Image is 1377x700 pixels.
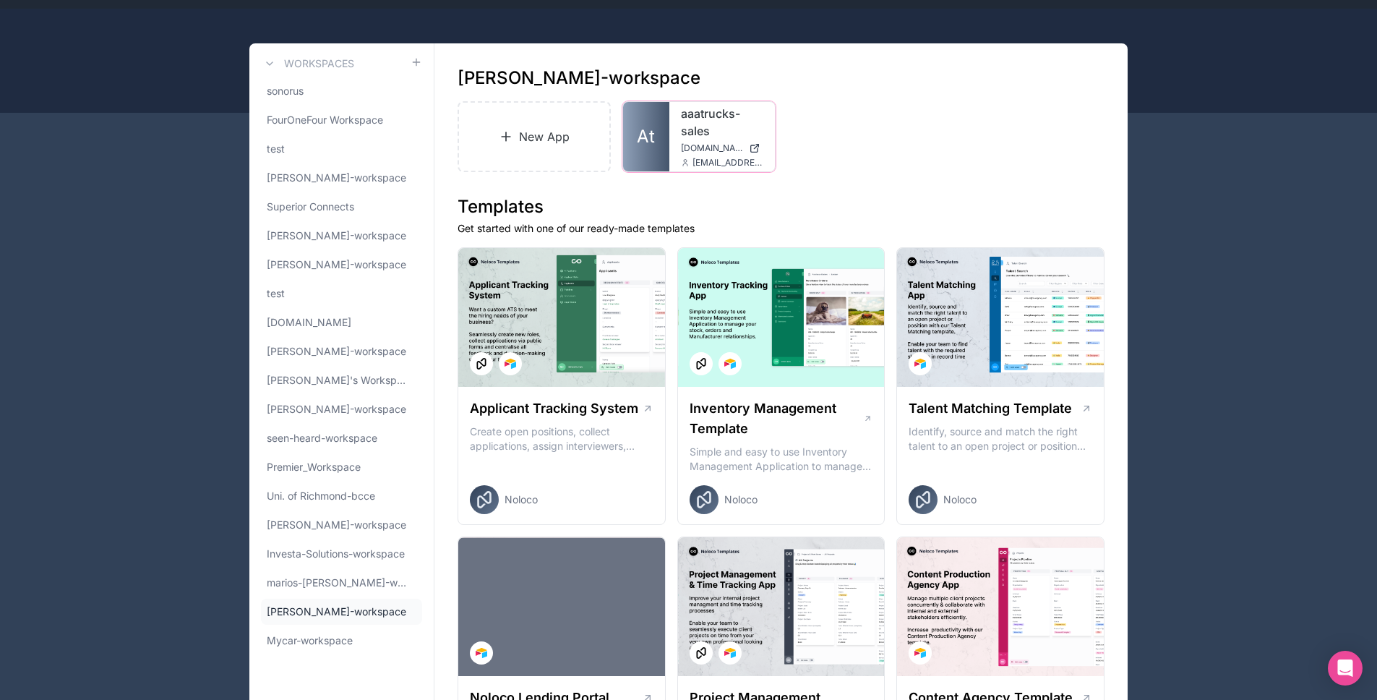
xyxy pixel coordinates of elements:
[458,195,1104,218] h1: Templates
[267,84,304,98] span: sonorus
[505,358,516,370] img: Airtable Logo
[261,570,422,596] a: marios-[PERSON_NAME]-workspace
[724,358,736,370] img: Airtable Logo
[261,107,422,133] a: FourOneFour Workspace
[261,512,422,538] a: [PERSON_NAME]-workspace
[267,257,406,272] span: [PERSON_NAME]-workspace
[261,223,422,249] a: [PERSON_NAME]-workspace
[267,200,354,214] span: Superior Connects
[914,358,926,370] img: Airtable Logo
[267,605,406,619] span: [PERSON_NAME]-workspace
[470,424,653,453] p: Create open positions, collect applications, assign interviewers, centralise candidate feedback a...
[261,454,422,480] a: Premier_Workspace
[267,489,375,503] span: Uni. of Richmond-bcce
[267,460,361,474] span: Premier_Workspace
[690,445,873,474] p: Simple and easy to use Inventory Management Application to manage your stock, orders and Manufact...
[476,647,487,659] img: Airtable Logo
[458,101,611,172] a: New App
[261,165,422,191] a: [PERSON_NAME]-workspace
[267,142,285,156] span: test
[261,310,422,336] a: [DOMAIN_NAME]
[267,315,351,330] span: [DOMAIN_NAME]
[267,286,285,301] span: test
[267,633,353,648] span: Mycar-workspace
[909,398,1072,419] h1: Talent Matching Template
[1328,651,1363,686] div: Open Intercom Messenger
[267,171,406,185] span: [PERSON_NAME]-workspace
[261,367,422,393] a: [PERSON_NAME]'s Workspace
[261,55,354,72] a: Workspaces
[470,398,638,419] h1: Applicant Tracking System
[458,67,700,90] h1: [PERSON_NAME]-workspace
[637,125,655,148] span: At
[267,402,406,417] span: [PERSON_NAME]-workspace
[267,373,411,388] span: [PERSON_NAME]'s Workspace
[267,113,383,127] span: FourOneFour Workspace
[267,229,406,243] span: [PERSON_NAME]-workspace
[943,492,977,507] span: Noloco
[261,396,422,422] a: [PERSON_NAME]-workspace
[267,547,405,561] span: Investa-Solutions-workspace
[681,142,763,154] a: [DOMAIN_NAME]
[681,105,763,140] a: aaatrucks-sales
[261,252,422,278] a: [PERSON_NAME]-workspace
[724,492,758,507] span: Noloco
[724,647,736,659] img: Airtable Logo
[261,78,422,104] a: sonorus
[261,194,422,220] a: Superior Connects
[261,483,422,509] a: Uni. of Richmond-bcce
[267,576,411,590] span: marios-[PERSON_NAME]-workspace
[284,56,354,71] h3: Workspaces
[261,425,422,451] a: seen-heard-workspace
[690,398,863,439] h1: Inventory Management Template
[261,599,422,625] a: [PERSON_NAME]-workspace
[692,157,763,168] span: [EMAIL_ADDRESS][DOMAIN_NAME]
[261,541,422,567] a: Investa-Solutions-workspace
[267,344,406,359] span: [PERSON_NAME]-workspace
[505,492,538,507] span: Noloco
[261,338,422,364] a: [PERSON_NAME]-workspace
[914,647,926,659] img: Airtable Logo
[267,431,377,445] span: seen-heard-workspace
[458,221,1104,236] p: Get started with one of our ready-made templates
[681,142,743,154] span: [DOMAIN_NAME]
[909,424,1092,453] p: Identify, source and match the right talent to an open project or position with our Talent Matchi...
[261,281,422,307] a: test
[267,518,406,532] span: [PERSON_NAME]-workspace
[261,628,422,654] a: Mycar-workspace
[261,136,422,162] a: test
[623,102,669,171] a: At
